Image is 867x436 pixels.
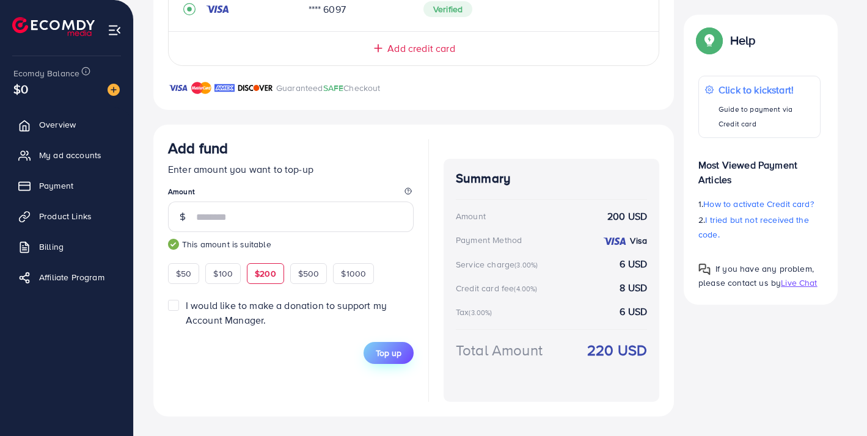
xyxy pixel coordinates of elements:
[698,263,711,275] img: Popup guide
[387,42,455,56] span: Add credit card
[698,263,814,289] span: If you have any problem, please contact us by
[298,267,320,280] span: $500
[39,180,73,192] span: Payment
[108,23,122,37] img: menu
[719,102,814,131] p: Guide to payment via Credit card
[108,84,120,96] img: image
[698,148,821,187] p: Most Viewed Payment Articles
[183,3,196,15] svg: record circle
[238,81,273,95] img: brand
[456,210,486,222] div: Amount
[456,234,522,246] div: Payment Method
[214,81,235,95] img: brand
[9,204,124,228] a: Product Links
[12,17,95,36] img: logo
[587,340,647,361] strong: 220 USD
[39,210,92,222] span: Product Links
[168,81,188,95] img: brand
[39,118,76,131] span: Overview
[698,214,809,241] span: I tried but not received the code.
[9,265,124,289] a: Affiliate Program
[9,234,124,259] a: Billing
[456,306,496,318] div: Tax
[39,271,104,283] span: Affiliate Program
[168,238,414,250] small: This amount is suitable
[364,342,414,364] button: Top up
[630,234,647,247] strong: Visa
[602,236,627,246] img: credit
[341,267,366,280] span: $1000
[376,347,401,359] span: Top up
[39,149,101,161] span: My ad accounts
[607,209,647,223] strong: 200 USD
[9,173,124,198] a: Payment
[703,198,813,210] span: How to activate Credit card?
[168,162,414,176] p: Enter amount you want to top-up
[39,241,64,253] span: Billing
[9,143,124,167] a: My ad accounts
[456,171,647,186] h4: Summary
[9,112,124,137] a: Overview
[781,277,817,289] span: Live Chat
[168,186,414,202] legend: Amount
[620,305,647,319] strong: 6 USD
[456,340,543,361] div: Total Amount
[423,1,472,17] span: Verified
[620,281,647,295] strong: 8 USD
[186,299,387,326] span: I would like to make a donation to support my Account Manager.
[698,29,720,51] img: Popup guide
[730,33,756,48] p: Help
[255,267,276,280] span: $200
[469,308,492,318] small: (3.00%)
[176,267,191,280] span: $50
[168,139,228,157] h3: Add fund
[168,239,179,250] img: guide
[323,82,344,94] span: SAFE
[191,81,211,95] img: brand
[205,4,230,14] img: credit
[514,260,538,270] small: (3.00%)
[276,81,381,95] p: Guaranteed Checkout
[815,381,858,427] iframe: Chat
[456,258,541,271] div: Service charge
[719,82,814,97] p: Click to kickstart!
[698,213,821,242] p: 2.
[456,282,541,294] div: Credit card fee
[698,197,821,211] p: 1.
[213,267,233,280] span: $100
[514,284,537,294] small: (4.00%)
[13,80,28,98] span: $0
[620,257,647,271] strong: 6 USD
[13,67,79,79] span: Ecomdy Balance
